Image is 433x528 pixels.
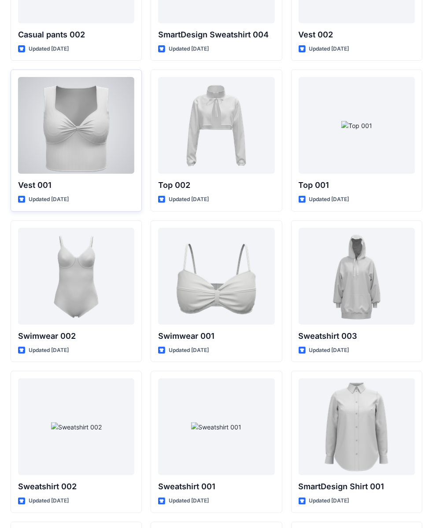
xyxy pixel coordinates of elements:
[29,346,69,355] p: Updated [DATE]
[309,44,349,54] p: Updated [DATE]
[158,29,274,41] p: SmartDesign Sweatshirt 004
[29,44,69,54] p: Updated [DATE]
[169,44,209,54] p: Updated [DATE]
[169,496,209,506] p: Updated [DATE]
[18,378,134,475] a: Sweatshirt 002
[299,330,415,342] p: Sweatshirt 003
[158,378,274,475] a: Sweatshirt 001
[299,77,415,174] a: Top 001
[169,346,209,355] p: Updated [DATE]
[309,195,349,204] p: Updated [DATE]
[158,77,274,174] a: Top 002
[309,496,349,506] p: Updated [DATE]
[299,29,415,41] p: Vest 002
[299,480,415,493] p: SmartDesign Shirt 001
[18,77,134,174] a: Vest 001
[18,228,134,325] a: Swimwear 002
[169,195,209,204] p: Updated [DATE]
[158,480,274,493] p: Sweatshirt 001
[299,179,415,191] p: Top 001
[158,330,274,342] p: Swimwear 001
[158,228,274,325] a: Swimwear 001
[18,29,134,41] p: Casual pants 002
[18,330,134,342] p: Swimwear 002
[158,179,274,191] p: Top 002
[299,378,415,475] a: SmartDesign Shirt 001
[29,195,69,204] p: Updated [DATE]
[18,179,134,191] p: Vest 001
[29,496,69,506] p: Updated [DATE]
[309,346,349,355] p: Updated [DATE]
[18,480,134,493] p: Sweatshirt 002
[299,228,415,325] a: Sweatshirt 003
